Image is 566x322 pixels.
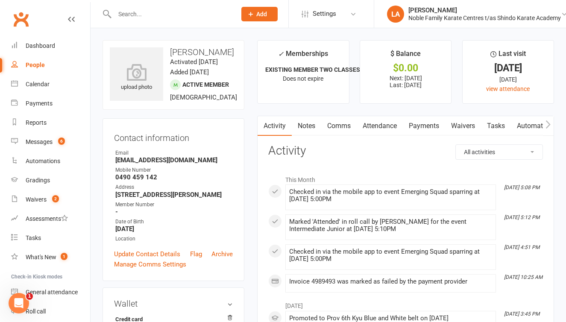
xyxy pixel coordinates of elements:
[115,173,233,181] strong: 0490 459 142
[115,201,233,209] div: Member Number
[26,254,56,261] div: What's New
[11,283,90,302] a: General attendance kiosk mode
[11,113,90,132] a: Reports
[11,132,90,152] a: Messages 6
[115,183,233,191] div: Address
[408,14,561,22] div: Noble Family Karate Centres t/as Shindo Karate Academy
[26,42,55,49] div: Dashboard
[26,100,53,107] div: Payments
[258,116,292,136] a: Activity
[26,308,46,315] div: Roll call
[115,191,233,199] strong: [STREET_ADDRESS][PERSON_NAME]
[368,75,443,88] p: Next: [DATE] Last: [DATE]
[115,166,233,174] div: Mobile Number
[268,144,543,158] h3: Activity
[9,293,29,313] iframe: Intercom live chat
[11,56,90,75] a: People
[289,315,492,322] div: Promoted to Prov 6th Kyu Blue and White belt on [DATE]
[26,289,78,296] div: General attendance
[10,9,32,30] a: Clubworx
[115,149,233,157] div: Email
[408,6,561,14] div: [PERSON_NAME]
[268,297,543,310] li: [DATE]
[115,218,233,226] div: Date of Birth
[26,215,68,222] div: Assessments
[110,47,237,57] h3: [PERSON_NAME]
[170,94,237,101] span: [DEMOGRAPHIC_DATA]
[390,48,421,64] div: $ Balance
[292,116,321,136] a: Notes
[190,249,202,259] a: Flag
[26,81,50,88] div: Calendar
[26,61,45,68] div: People
[504,184,540,190] i: [DATE] 5:08 PM
[11,302,90,321] a: Roll call
[11,36,90,56] a: Dashboard
[289,218,492,233] div: Marked 'Attended' in roll call by [PERSON_NAME] for the event Intermediate Junior at [DATE] 5:10PM
[26,234,41,241] div: Tasks
[265,66,390,73] strong: EXISTING MEMBER TWO CLASSES PER WEEK
[26,293,33,300] span: 1
[511,116,562,136] a: Automations
[504,274,543,280] i: [DATE] 10:25 AM
[115,225,233,233] strong: [DATE]
[490,48,526,64] div: Last visit
[470,75,546,84] div: [DATE]
[115,208,233,216] strong: -
[368,64,443,73] div: $0.00
[11,248,90,267] a: What's New1
[268,171,543,184] li: This Month
[11,190,90,209] a: Waivers 2
[403,116,445,136] a: Payments
[110,64,163,92] div: upload photo
[445,116,481,136] a: Waivers
[58,138,65,145] span: 6
[289,278,492,285] div: Invoice 4989493 was marked as failed by the payment provider
[114,130,233,143] h3: Contact information
[283,75,323,82] span: Does not expire
[357,116,403,136] a: Attendance
[182,81,229,88] span: Active member
[470,64,546,73] div: [DATE]
[26,119,47,126] div: Reports
[52,195,59,202] span: 2
[387,6,404,23] div: LA
[321,116,357,136] a: Comms
[26,158,60,164] div: Automations
[256,11,267,18] span: Add
[313,4,336,23] span: Settings
[61,253,67,260] span: 1
[278,50,284,58] i: ✓
[11,75,90,94] a: Calendar
[211,249,233,259] a: Archive
[481,116,511,136] a: Tasks
[504,214,540,220] i: [DATE] 5:12 PM
[11,209,90,228] a: Assessments
[11,152,90,171] a: Automations
[504,244,540,250] i: [DATE] 4:51 PM
[11,94,90,113] a: Payments
[289,248,492,263] div: Checked in via the mobile app to event Emerging Squad sparring at [DATE] 5:00PM
[26,196,47,203] div: Waivers
[11,228,90,248] a: Tasks
[26,138,53,145] div: Messages
[115,235,233,243] div: Location
[170,58,218,66] time: Activated [DATE]
[114,249,180,259] a: Update Contact Details
[278,48,328,64] div: Memberships
[170,68,209,76] time: Added [DATE]
[114,299,233,308] h3: Wallet
[26,177,50,184] div: Gradings
[504,311,540,317] i: [DATE] 3:45 PM
[11,171,90,190] a: Gradings
[112,8,230,20] input: Search...
[289,188,492,203] div: Checked in via the mobile app to event Emerging Squad sparring at [DATE] 5:00PM
[241,7,278,21] button: Add
[114,259,186,269] a: Manage Comms Settings
[486,85,530,92] a: view attendance
[115,156,233,164] strong: [EMAIL_ADDRESS][DOMAIN_NAME]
